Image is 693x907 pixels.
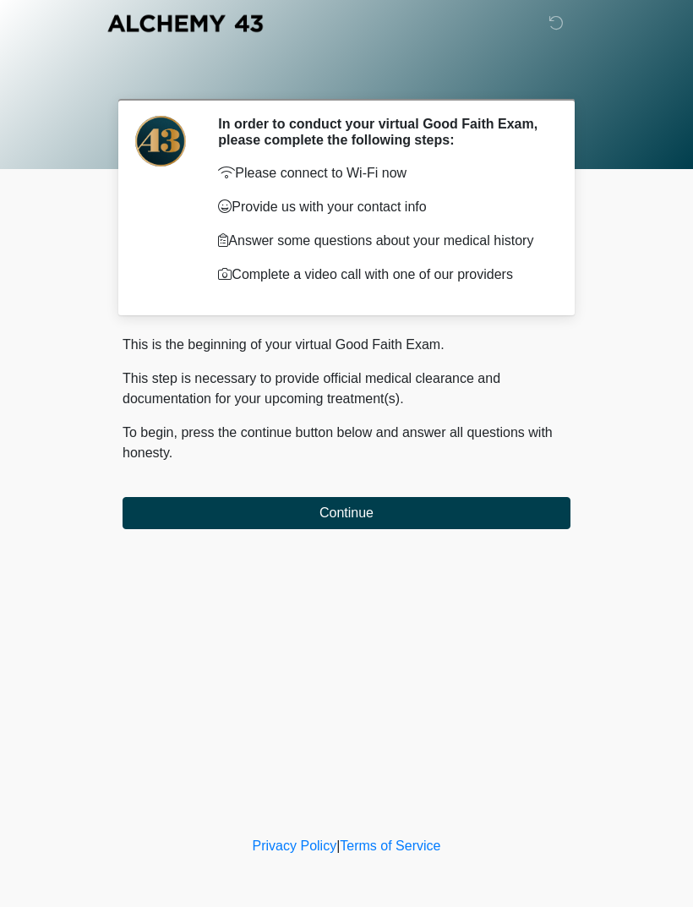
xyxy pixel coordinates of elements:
[253,839,337,853] a: Privacy Policy
[106,13,265,34] img: Alchemy 43 Logo
[340,839,440,853] a: Terms of Service
[123,335,570,355] p: This is the beginning of your virtual Good Faith Exam.
[123,369,570,409] p: This step is necessary to provide official medical clearance and documentation for your upcoming ...
[218,116,545,148] h2: In order to conduct your virtual Good Faith Exam, please complete the following steps:
[135,116,186,167] img: Agent Avatar
[218,265,545,285] p: Complete a video call with one of our providers
[218,231,545,251] p: Answer some questions about your medical history
[218,197,545,217] p: Provide us with your contact info
[123,423,570,463] p: To begin, press the continue button below and answer all questions with honesty.
[123,497,570,529] button: Continue
[110,61,583,92] h1: ‎ ‎ ‎ ‎
[336,839,340,853] a: |
[218,163,545,183] p: Please connect to Wi-Fi now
